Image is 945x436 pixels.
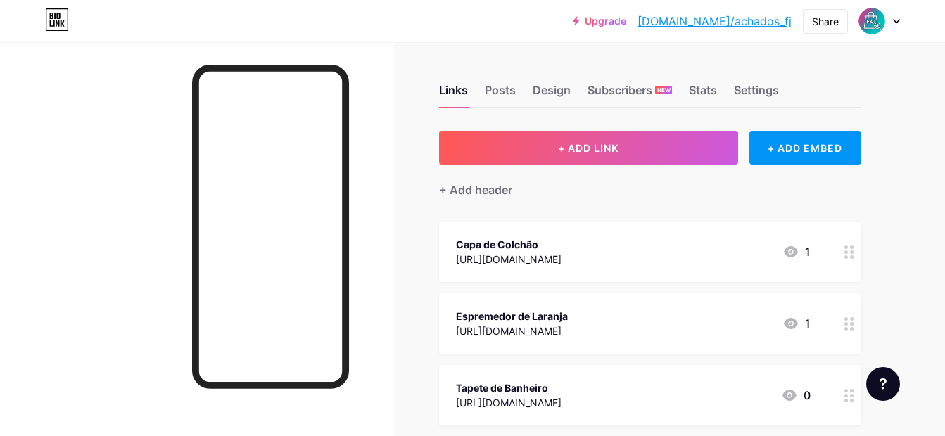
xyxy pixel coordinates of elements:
[749,131,861,165] div: + ADD EMBED
[439,181,512,198] div: + Add header
[485,82,516,107] div: Posts
[439,82,468,107] div: Links
[456,252,562,267] div: [URL][DOMAIN_NAME]
[573,15,626,27] a: Upgrade
[456,309,568,323] div: Espremedor de Laranja
[456,323,568,338] div: [URL][DOMAIN_NAME]
[558,142,619,154] span: + ADD LINK
[782,243,811,260] div: 1
[456,395,562,410] div: [URL][DOMAIN_NAME]
[858,8,885,34] img: achados_fj
[588,82,672,107] div: Subscribers
[638,13,792,30] a: [DOMAIN_NAME]/achados_fj
[456,380,562,395] div: Tapete de Banheiro
[734,82,779,107] div: Settings
[689,82,717,107] div: Stats
[533,82,571,107] div: Design
[781,387,811,404] div: 0
[456,237,562,252] div: Capa de Colchão
[812,14,839,29] div: Share
[782,315,811,332] div: 1
[439,131,738,165] button: + ADD LINK
[657,86,671,94] span: NEW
